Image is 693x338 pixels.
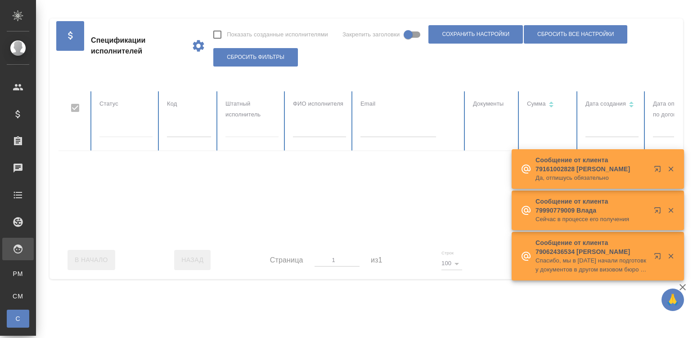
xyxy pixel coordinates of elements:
[648,201,670,223] button: Открыть в новой вкладке
[535,215,648,224] p: Сейчас в процессе его получения
[648,160,670,182] button: Открыть в новой вкладке
[535,197,648,215] p: Сообщение от клиента 79990779009 Влада
[661,165,680,173] button: Закрыть
[7,287,29,305] a: CM
[91,35,184,57] span: Спецификации исполнителей
[442,31,509,38] span: Сохранить настройки
[535,256,648,274] p: Спасибо, мы в [DATE] начали подготовку документов в другом визовом бюро уже🙏
[227,53,284,61] span: Сбросить фильтры
[648,247,670,269] button: Открыть в новой вкладке
[524,25,627,44] button: Сбросить все настройки
[7,310,29,328] a: С
[342,30,400,39] span: Закрепить заголовки
[535,173,648,182] p: Да, отпишусь обязательно
[7,265,29,283] a: PM
[661,206,680,214] button: Закрыть
[537,31,614,38] span: Сбросить все настройки
[535,156,648,173] p: Сообщение от клиента 79161002828 [PERSON_NAME]
[11,269,25,278] span: PM
[213,48,298,67] button: Сбросить фильтры
[11,292,25,301] span: CM
[428,25,523,44] button: Сохранить настройки
[535,238,648,256] p: Сообщение от клиента 79062436534 [PERSON_NAME]
[661,252,680,260] button: Закрыть
[227,30,328,39] span: Показать созданные исполнителями
[11,314,25,323] span: С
